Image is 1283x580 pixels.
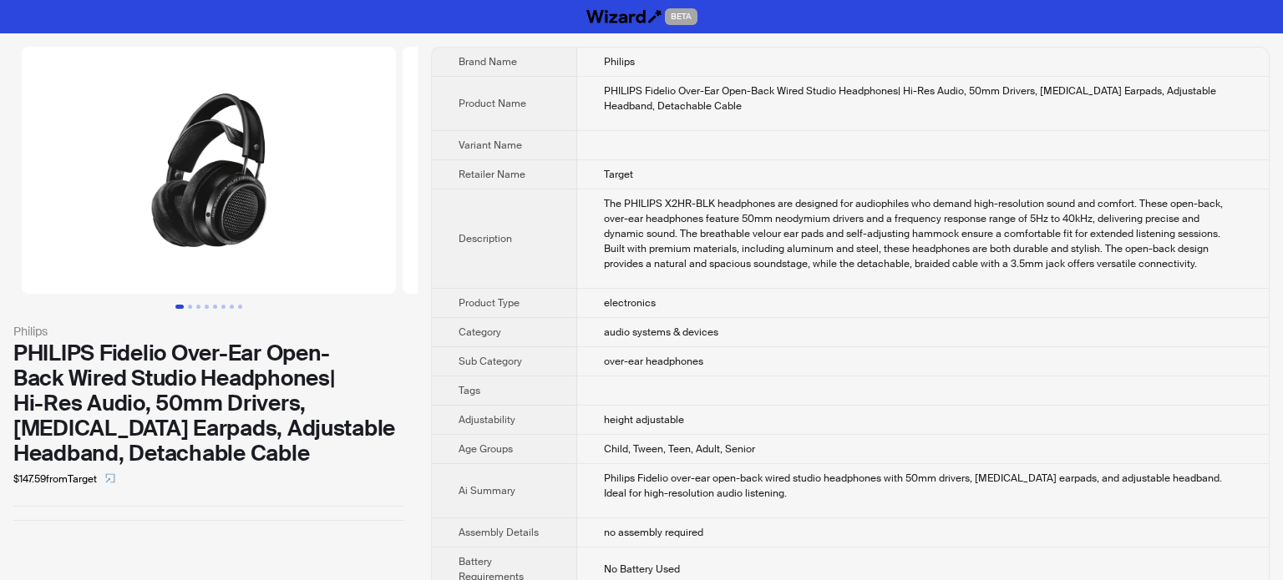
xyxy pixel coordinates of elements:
[459,355,522,368] span: Sub Category
[213,305,217,309] button: Go to slide 5
[221,305,226,309] button: Go to slide 6
[604,296,656,310] span: electronics
[175,305,184,309] button: Go to slide 1
[604,471,1242,501] div: Philips Fidelio over-ear open-back wired studio headphones with 50mm drivers, memory foam earpads...
[604,168,633,181] span: Target
[459,168,525,181] span: Retailer Name
[230,305,234,309] button: Go to slide 7
[459,139,522,152] span: Variant Name
[22,47,396,294] img: PHILIPS Fidelio Over-Ear Open-Back Wired Studio Headphones| Hi-Res Audio, 50mm Drivers, Memory Fo...
[604,83,1242,113] div: PHILIPS Fidelio Over-Ear Open-Back Wired Studio Headphones| Hi-Res Audio, 50mm Drivers, Memory Fo...
[459,97,526,110] span: Product Name
[459,325,501,339] span: Category
[196,305,200,309] button: Go to slide 3
[459,442,513,456] span: Age Groups
[459,413,515,426] span: Adjustability
[13,322,404,340] div: Philips
[604,442,755,456] span: Child, Tween, Teen, Adult, Senior
[459,55,517,68] span: Brand Name
[13,340,404,466] div: PHILIPS Fidelio Over-Ear Open-Back Wired Studio Headphones| Hi-Res Audio, 50mm Drivers, [MEDICAL_...
[604,196,1242,271] div: The PHILIPS X2HR-BLK headphones are designed for audiophiles who demand high-resolution sound and...
[205,305,209,309] button: Go to slide 4
[665,8,697,25] span: BETA
[604,325,718,339] span: audio systems & devices
[459,232,512,245] span: Description
[604,55,635,68] span: Philips
[459,526,539,539] span: Assembly Details
[188,305,192,309] button: Go to slide 2
[403,47,777,294] img: PHILIPS Fidelio Over-Ear Open-Back Wired Studio Headphones| Hi-Res Audio, 50mm Drivers, Memory Fo...
[238,305,242,309] button: Go to slide 8
[105,473,115,483] span: select
[459,484,515,497] span: Ai Summary
[459,384,480,397] span: Tags
[604,562,680,576] span: No Battery Used
[13,466,404,492] div: $147.59 from Target
[604,526,703,539] span: no assembly required
[604,413,684,426] span: height adjustable
[459,296,520,310] span: Product Type
[604,355,703,368] span: over-ear headphones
